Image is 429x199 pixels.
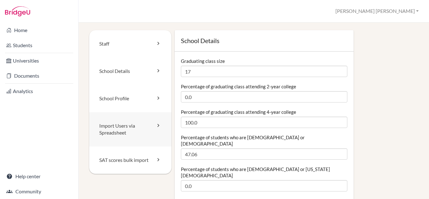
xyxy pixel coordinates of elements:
a: Documents [1,69,77,82]
a: Home [1,24,77,36]
label: Percentage of graduating class attending 2-year college [181,83,296,90]
label: Percentage of graduating class attending 4-year college [181,109,296,115]
a: Help center [1,170,77,183]
label: Percentage of students who are [DEMOGRAPHIC_DATA] or [US_STATE][DEMOGRAPHIC_DATA] [181,166,347,179]
a: SAT scores bulk import [89,146,171,174]
button: [PERSON_NAME] [PERSON_NAME] [333,5,421,17]
label: Graduating class size [181,58,225,64]
a: Community [1,185,77,198]
a: Staff [89,30,171,58]
img: Bridge-U [5,6,30,16]
a: Import Users via Spreadsheet [89,112,171,147]
a: Universities [1,54,77,67]
a: Students [1,39,77,52]
a: School Profile [89,85,171,112]
label: Percentage of students who are [DEMOGRAPHIC_DATA] or [DEMOGRAPHIC_DATA] [181,134,347,147]
h1: School Details [181,36,347,45]
a: School Details [89,58,171,85]
a: Analytics [1,85,77,97]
